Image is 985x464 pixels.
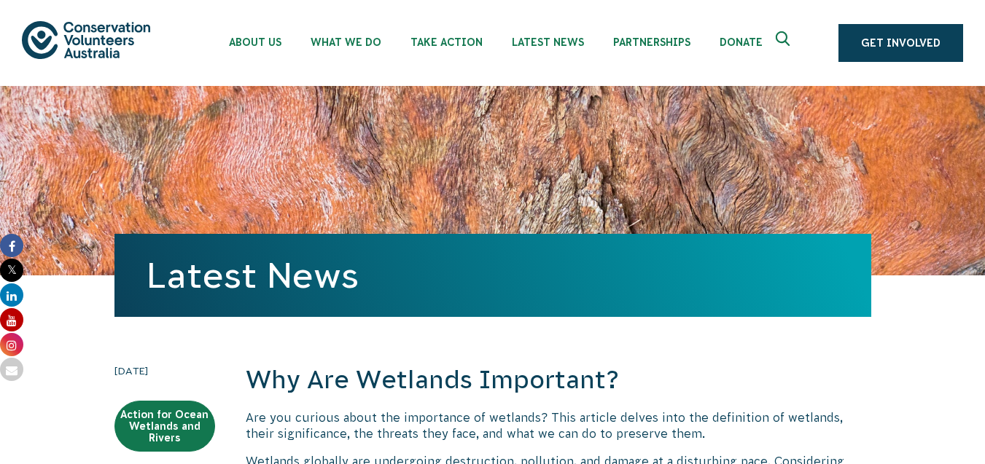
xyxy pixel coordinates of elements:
h2: Why Are Wetlands Important? [246,363,871,398]
a: Action for Ocean Wetlands and Rivers [114,401,215,452]
span: Partnerships [613,36,690,48]
button: Expand search box Close search box [767,25,802,60]
span: About Us [229,36,281,48]
p: Are you curious about the importance of wetlands? This article delves into the definition of wetl... [246,409,871,442]
span: Latest News [512,36,584,48]
img: logo.svg [22,21,150,58]
span: Donate [720,36,763,48]
a: Latest News [147,256,359,295]
span: What We Do [311,36,381,48]
span: Expand search box [776,31,794,55]
a: Get Involved [838,24,963,62]
time: [DATE] [114,363,215,379]
span: Take Action [410,36,483,48]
